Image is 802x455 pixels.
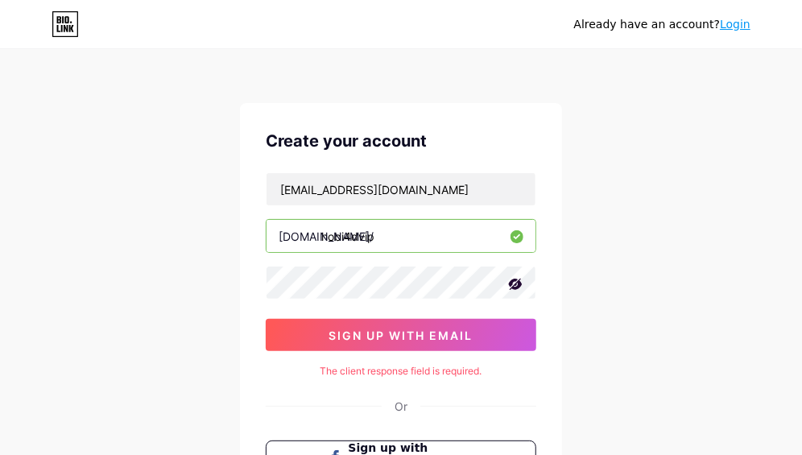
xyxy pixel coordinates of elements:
div: Already have an account? [574,16,750,33]
span: sign up with email [329,329,473,342]
input: username [267,220,535,252]
div: The client response field is required. [266,364,536,378]
div: [DOMAIN_NAME]/ [279,228,374,245]
input: Email [267,173,535,205]
button: sign up with email [266,319,536,351]
div: Or [395,398,407,415]
div: Create your account [266,129,536,153]
a: Login [720,18,750,31]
